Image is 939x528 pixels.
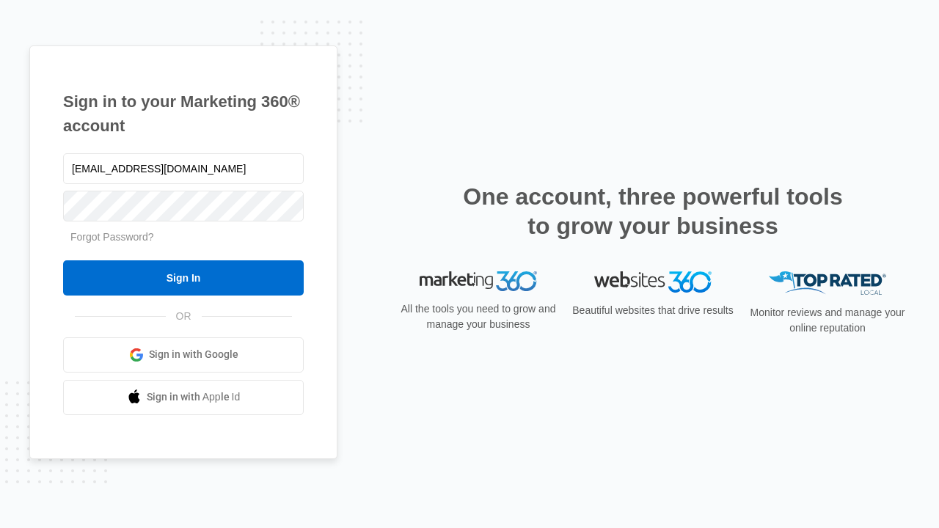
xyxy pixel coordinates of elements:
[458,182,847,241] h2: One account, three powerful tools to grow your business
[149,347,238,362] span: Sign in with Google
[594,271,712,293] img: Websites 360
[745,305,910,336] p: Monitor reviews and manage your online reputation
[63,89,304,138] h1: Sign in to your Marketing 360® account
[166,309,202,324] span: OR
[63,153,304,184] input: Email
[769,271,886,296] img: Top Rated Local
[147,389,241,405] span: Sign in with Apple Id
[63,260,304,296] input: Sign In
[70,231,154,243] a: Forgot Password?
[63,337,304,373] a: Sign in with Google
[571,303,735,318] p: Beautiful websites that drive results
[63,380,304,415] a: Sign in with Apple Id
[420,271,537,292] img: Marketing 360
[396,301,560,332] p: All the tools you need to grow and manage your business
